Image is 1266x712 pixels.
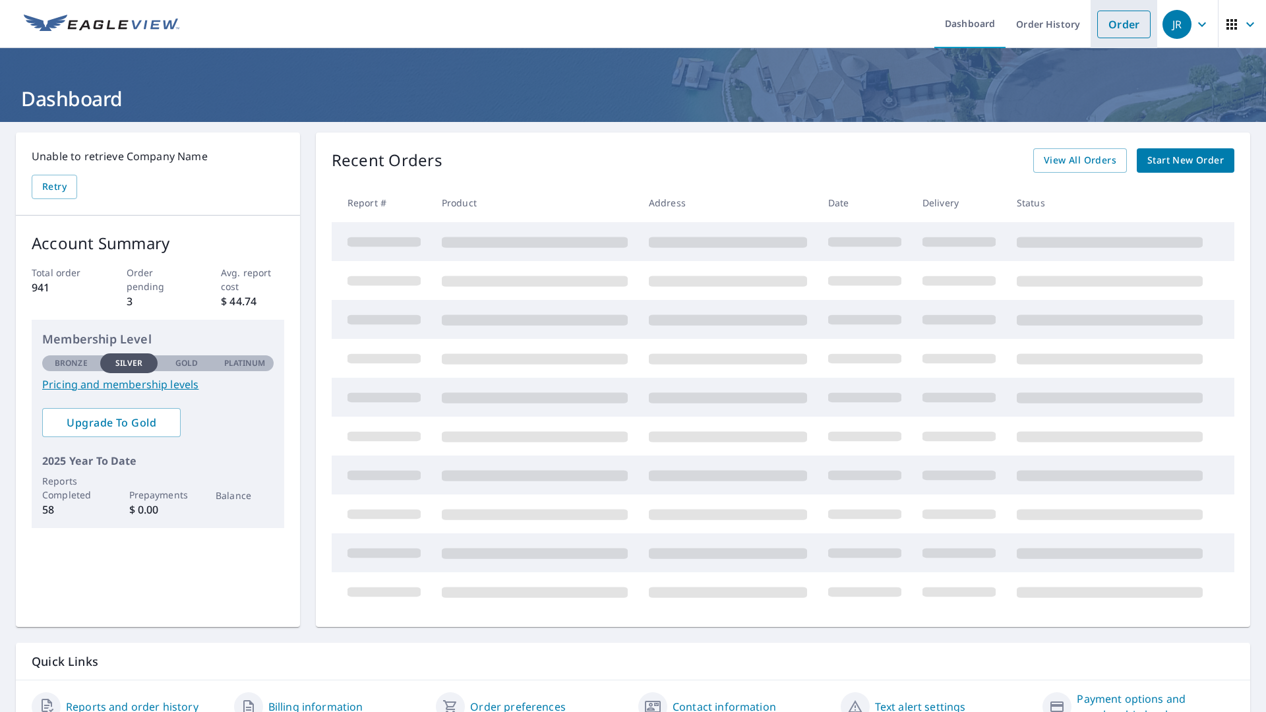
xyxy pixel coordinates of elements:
[42,453,274,469] p: 2025 Year To Date
[115,357,143,369] p: Silver
[32,231,284,255] p: Account Summary
[1137,148,1234,173] a: Start New Order
[1147,152,1224,169] span: Start New Order
[42,179,67,195] span: Retry
[129,488,187,502] p: Prepayments
[332,183,431,222] th: Report #
[129,502,187,518] p: $ 0.00
[42,408,181,437] a: Upgrade To Gold
[638,183,818,222] th: Address
[53,415,170,430] span: Upgrade To Gold
[216,489,274,502] p: Balance
[221,293,284,309] p: $ 44.74
[175,357,198,369] p: Gold
[221,266,284,293] p: Avg. report cost
[1033,148,1127,173] a: View All Orders
[224,357,266,369] p: Platinum
[1162,10,1191,39] div: JR
[32,175,77,199] button: Retry
[912,183,1006,222] th: Delivery
[42,330,274,348] p: Membership Level
[127,266,190,293] p: Order pending
[16,85,1250,112] h1: Dashboard
[42,502,100,518] p: 58
[42,376,274,392] a: Pricing and membership levels
[32,266,95,280] p: Total order
[818,183,912,222] th: Date
[32,653,1234,670] p: Quick Links
[32,280,95,295] p: 941
[332,148,442,173] p: Recent Orders
[1044,152,1116,169] span: View All Orders
[1006,183,1213,222] th: Status
[431,183,638,222] th: Product
[1097,11,1151,38] a: Order
[42,474,100,502] p: Reports Completed
[127,293,190,309] p: 3
[55,357,88,369] p: Bronze
[32,148,284,164] p: Unable to retrieve Company Name
[24,15,179,34] img: EV Logo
